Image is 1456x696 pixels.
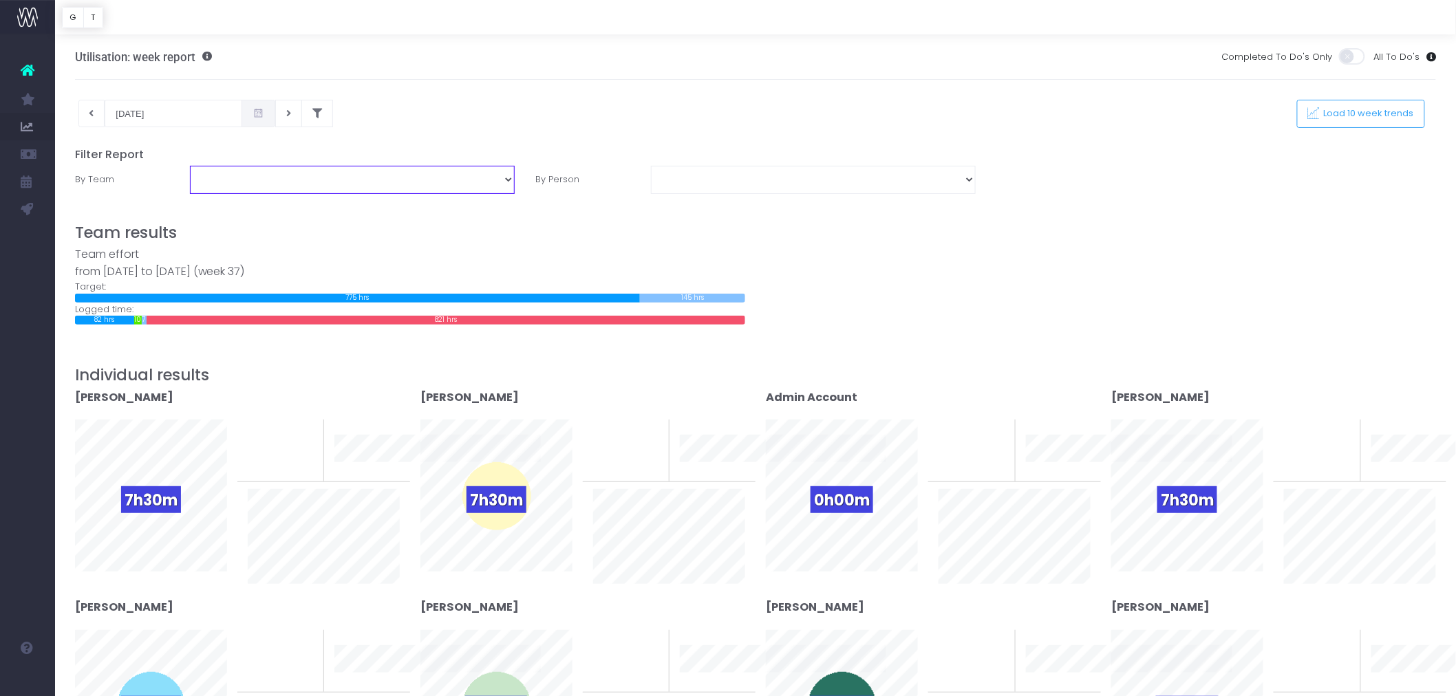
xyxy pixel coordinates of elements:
span: To last week [1284,653,1340,666]
div: 10 hrs [134,316,142,325]
strong: [PERSON_NAME] [420,389,519,405]
span: 0% [982,630,1005,653]
strong: [PERSON_NAME] [420,599,519,615]
div: 82 hrs [75,316,134,325]
strong: Admin Account [766,389,857,405]
div: Target: Logged time: [65,246,756,325]
span: 0% [636,630,659,653]
button: G [62,7,84,28]
span: To last week [939,653,995,666]
img: images/default_profile_image.png [17,668,38,689]
div: 7 hrs [142,316,147,325]
div: 775 hrs [75,294,640,303]
strong: [PERSON_NAME] [75,599,173,615]
span: 0% [290,630,313,653]
span: Load 10 week trends [1320,108,1415,120]
span: To last week [939,442,995,456]
strong: [PERSON_NAME] [766,599,864,615]
span: 0% [290,420,313,442]
strong: [PERSON_NAME] [1111,389,1210,405]
strong: [PERSON_NAME] [1111,599,1210,615]
div: Team effort from [DATE] to [DATE] (week 37) [75,246,745,280]
h3: Individual results [75,366,1437,384]
strong: [PERSON_NAME] [75,389,173,405]
span: To last week [593,653,650,666]
span: 10 week trend [334,466,396,480]
div: Vertical button group [62,7,103,28]
span: All To Do's [1373,50,1420,64]
span: 10 week trend [334,676,396,690]
span: 10 week trend [1371,466,1433,480]
span: 7h30m [467,486,526,513]
button: T [83,7,103,28]
div: 145 hrs [640,294,745,303]
span: 0h00m [811,486,873,513]
span: 10 week trend [1026,676,1088,690]
span: 10 week trend [680,466,742,480]
label: By Person [525,166,640,193]
span: 10 week trend [1026,466,1088,480]
h3: Utilisation: week report [75,50,212,64]
span: Completed To Do's Only [1221,50,1332,64]
span: 0% [1327,630,1350,653]
span: To last week [248,653,304,666]
span: To last week [248,442,304,456]
span: 0% [982,420,1005,442]
h3: Team results [75,224,1437,242]
span: 0% [636,420,659,442]
div: 821 hrs [147,316,745,325]
span: 7h30m [1157,486,1217,513]
span: 10 week trend [1371,676,1433,690]
span: 7h30m [121,486,181,513]
button: Load 10 week trends [1297,100,1425,128]
span: 10 week trend [680,676,742,690]
span: To last week [1284,442,1340,456]
span: To last week [593,442,650,456]
h5: Filter Report [75,148,1437,162]
span: 0% [1327,420,1350,442]
label: By Team [65,166,180,193]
